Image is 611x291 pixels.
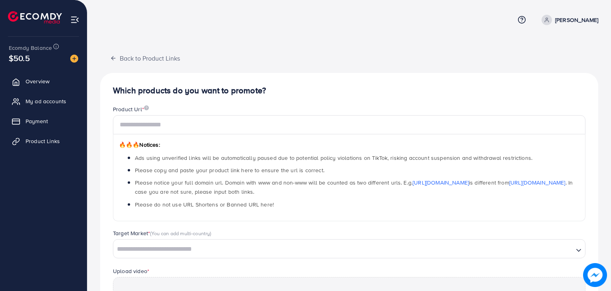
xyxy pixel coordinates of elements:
[413,179,469,187] a: [URL][DOMAIN_NAME]
[26,117,48,125] span: Payment
[135,166,324,174] span: Please copy and paste your product link here to ensure the url is correct.
[26,137,60,145] span: Product Links
[70,55,78,63] img: image
[9,44,52,52] span: Ecomdy Balance
[113,267,149,275] label: Upload video
[150,230,211,237] span: (You can add multi-country)
[100,49,190,67] button: Back to Product Links
[6,73,81,89] a: Overview
[135,201,274,208] span: Please do not use URL Shortens or Banned URL here!
[144,105,149,110] img: image
[26,97,66,105] span: My ad accounts
[113,86,585,96] h4: Which products do you want to promote?
[119,141,160,149] span: Notices:
[113,239,585,258] div: Search for option
[135,154,532,162] span: Ads using unverified links will be automatically paused due to potential policy violations on Tik...
[8,11,62,24] img: logo
[6,93,81,109] a: My ad accounts
[583,263,607,287] img: image
[114,243,573,256] input: Search for option
[113,229,212,237] label: Target Market
[555,15,598,25] p: [PERSON_NAME]
[113,105,149,113] label: Product Url
[538,15,598,25] a: [PERSON_NAME]
[70,15,79,24] img: menu
[509,179,566,187] a: [URL][DOMAIN_NAME]
[9,52,30,64] span: $50.5
[135,179,573,196] span: Please notice your full domain url. Domain with www and non-www will be counted as two different ...
[6,133,81,149] a: Product Links
[6,113,81,129] a: Payment
[26,77,49,85] span: Overview
[119,141,139,149] span: 🔥🔥🔥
